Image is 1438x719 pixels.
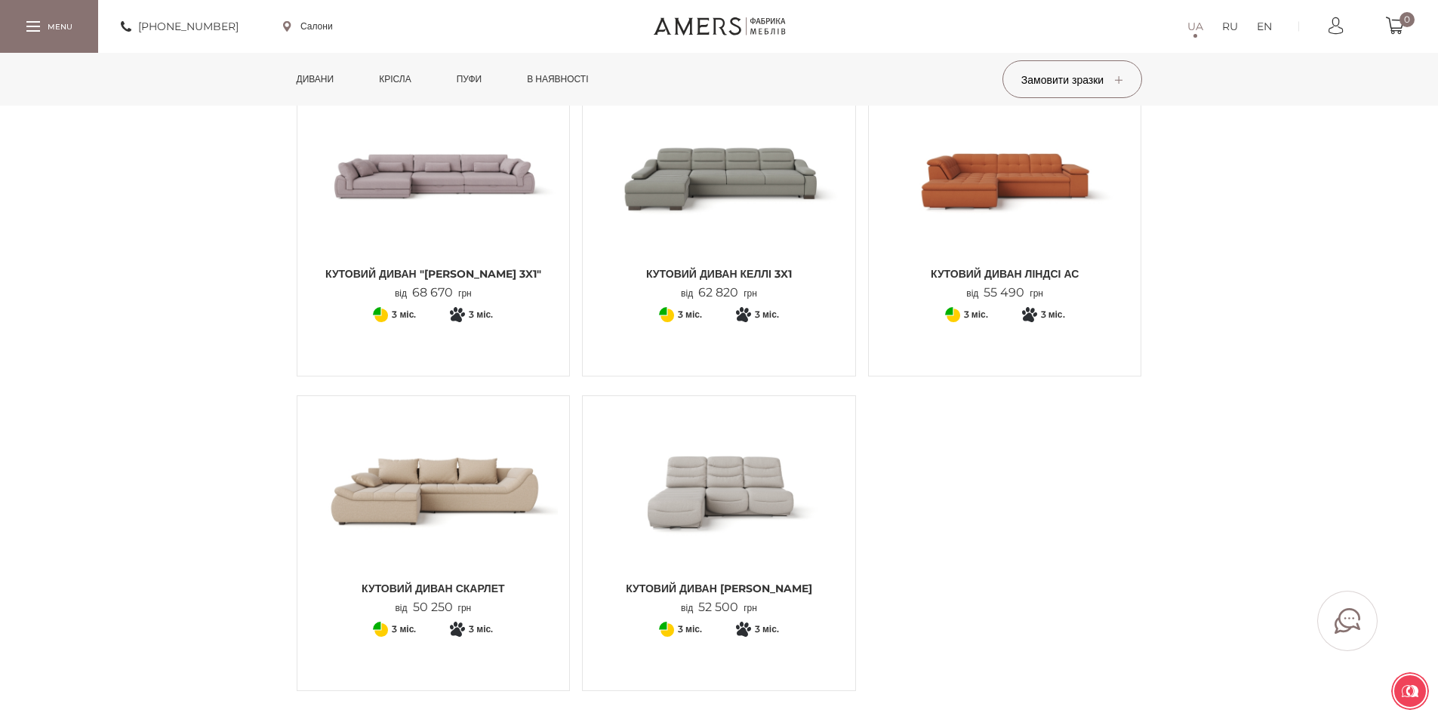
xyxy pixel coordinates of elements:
[309,266,559,281] span: Кутовий Диван "[PERSON_NAME] 3x1"
[964,306,988,324] span: 3 міс.
[283,20,333,33] a: Салони
[368,53,422,106] a: Крісла
[594,93,844,300] a: Кутовий диван КЕЛЛІ 3x1 Кутовий диван КЕЛЛІ 3x1 Кутовий диван КЕЛЛІ 3x1 від62 820грн
[978,285,1030,300] span: 55 490
[392,306,416,324] span: 3 міс.
[408,600,458,614] span: 50 250
[1187,17,1203,35] a: UA
[285,53,346,106] a: Дивани
[755,306,779,324] span: 3 міс.
[594,407,844,615] a: Кутовий диван ОДРІ МІНІ Кутовий диван ОДРІ МІНІ Кутовий диван [PERSON_NAME] від52 500грн
[966,286,1043,300] p: від грн
[755,620,779,638] span: 3 міс.
[880,266,1130,281] span: Кутовий диван ЛІНДСІ АС
[469,620,493,638] span: 3 міс.
[594,266,844,281] span: Кутовий диван КЕЛЛІ 3x1
[1021,73,1122,87] span: Замовити зразки
[678,620,702,638] span: 3 міс.
[594,581,844,596] span: Кутовий диван [PERSON_NAME]
[681,601,757,615] p: від грн
[392,620,416,638] span: 3 міс.
[516,53,599,106] a: в наявності
[880,93,1130,300] a: Кутовий диван ЛІНДСІ АС Кутовий диван ЛІНДСІ АС Кутовий диван ЛІНДСІ АС від55 490грн
[693,285,744,300] span: 62 820
[309,93,559,300] a: Кутовий Диван Кутовий Диван Кутовий Диван "[PERSON_NAME] 3x1" від68 670грн
[395,601,471,615] p: від грн
[693,600,744,614] span: 52 500
[445,53,494,106] a: Пуфи
[1257,17,1272,35] a: EN
[309,581,559,596] span: Кутовий диван Скарлет
[681,286,757,300] p: від грн
[1002,60,1142,98] button: Замовити зразки
[121,17,239,35] a: [PHONE_NUMBER]
[1400,12,1415,27] span: 0
[1041,306,1065,324] span: 3 міс.
[469,306,493,324] span: 3 міс.
[309,407,559,615] a: Кутовий диван Скарлет Кутовий диван Скарлет Кутовий диван Скарлет від50 250грн
[678,306,702,324] span: 3 міс.
[395,286,472,300] p: від грн
[1222,17,1238,35] a: RU
[407,285,458,300] span: 68 670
